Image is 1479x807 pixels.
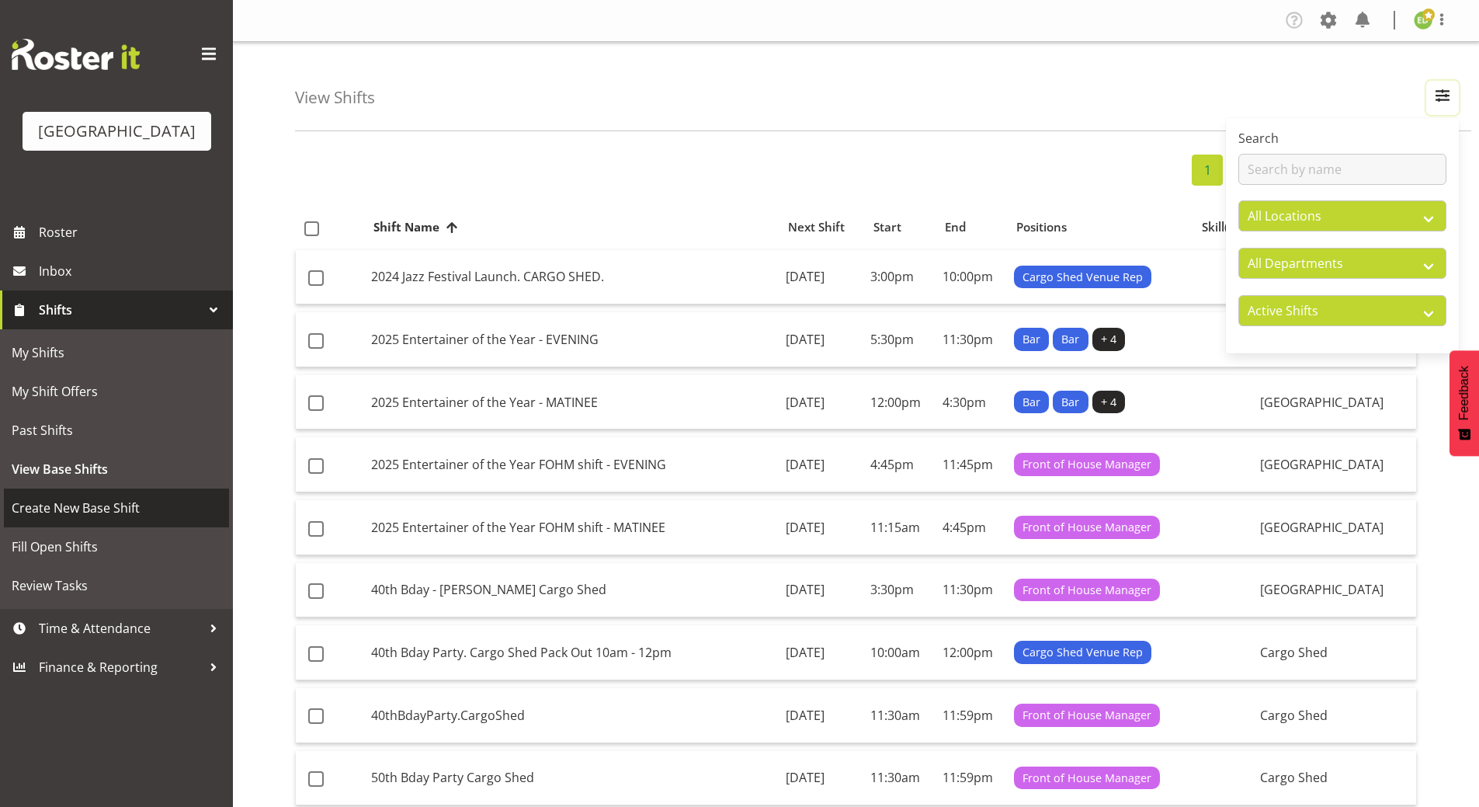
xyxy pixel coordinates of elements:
[365,751,779,806] td: 50th Bday Party Cargo Shed
[1022,456,1151,473] span: Front of House Manager
[936,688,1008,743] td: 11:59pm
[864,751,936,806] td: 11:30am
[39,298,202,322] span: Shifts
[1022,519,1151,536] span: Front of House Manager
[864,625,936,680] td: 10:00am
[4,450,229,489] a: View Base Shifts
[779,312,864,367] td: [DATE]
[936,312,1008,367] td: 11:30pm
[4,372,229,411] a: My Shift Offers
[779,437,864,492] td: [DATE]
[936,500,1008,555] td: 4:45pm
[936,250,1008,305] td: 10:00pm
[936,625,1008,680] td: 12:00pm
[365,563,779,618] td: 40th Bday - [PERSON_NAME] Cargo Shed
[1022,770,1151,787] span: Front of House Manager
[1022,269,1143,286] span: Cargo Shed Venue Rep
[936,437,1008,492] td: 11:45pm
[365,625,779,680] td: 40th Bday Party. Cargo Shed Pack Out 10am - 12pm
[864,375,936,430] td: 12:00pm
[779,375,864,430] td: [DATE]
[365,250,779,305] td: 2024 Jazz Festival Launch. CARGO SHED.
[936,375,1008,430] td: 4:30pm
[779,688,864,743] td: [DATE]
[1202,218,1238,236] span: Skill(s)
[779,625,864,680] td: [DATE]
[1101,331,1116,348] span: + 4
[1022,394,1040,411] span: Bar
[1016,218,1067,236] span: Positions
[779,500,864,555] td: [DATE]
[873,218,901,236] span: Start
[4,527,229,566] a: Fill Open Shifts
[365,312,779,367] td: 2025 Entertainer of the Year - EVENING
[365,500,779,555] td: 2025 Entertainer of the Year FOHM shift - MATINEE
[788,218,845,236] span: Next Shift
[12,457,221,481] span: View Base Shifts
[4,333,229,372] a: My Shifts
[12,341,221,364] span: My Shifts
[1238,154,1446,185] input: Search by name
[4,411,229,450] a: Past Shifts
[779,563,864,618] td: [DATE]
[4,566,229,605] a: Review Tasks
[4,489,229,527] a: Create New Base Shift
[1101,394,1116,411] span: + 4
[295,89,375,106] h4: View Shifts
[1022,331,1040,348] span: Bar
[864,563,936,618] td: 3:30pm
[38,120,196,143] div: [GEOGRAPHIC_DATA]
[779,250,864,305] td: [DATE]
[1022,707,1151,724] span: Front of House Manager
[12,39,140,70] img: Rosterit website logo
[1022,644,1143,661] span: Cargo Shed Venue Rep
[39,259,225,283] span: Inbox
[12,535,221,558] span: Fill Open Shifts
[1260,456,1384,473] span: [GEOGRAPHIC_DATA]
[1061,394,1079,411] span: Bar
[12,496,221,520] span: Create New Base Shift
[1260,581,1384,598] span: [GEOGRAPHIC_DATA]
[1238,129,1446,148] label: Search
[864,437,936,492] td: 4:45pm
[945,218,966,236] span: End
[1260,707,1328,724] span: Cargo Shed
[12,380,221,403] span: My Shift Offers
[39,221,225,244] span: Roster
[12,419,221,442] span: Past Shifts
[936,751,1008,806] td: 11:59pm
[365,375,779,430] td: 2025 Entertainer of the Year - MATINEE
[365,437,779,492] td: 2025 Entertainer of the Year FOHM shift - EVENING
[864,312,936,367] td: 5:30pm
[864,500,936,555] td: 11:15am
[1260,394,1384,411] span: [GEOGRAPHIC_DATA]
[1022,582,1151,599] span: Front of House Manager
[1414,11,1432,30] img: emma-dowman11789.jpg
[936,563,1008,618] td: 11:30pm
[1457,366,1471,420] span: Feedback
[39,656,202,679] span: Finance & Reporting
[1260,769,1328,786] span: Cargo Shed
[1260,644,1328,661] span: Cargo Shed
[864,250,936,305] td: 3:00pm
[864,688,936,743] td: 11:30am
[12,574,221,597] span: Review Tasks
[1449,350,1479,456] button: Feedback - Show survey
[373,218,439,236] span: Shift Name
[779,751,864,806] td: [DATE]
[1426,81,1459,115] button: Filter Employees
[39,617,202,640] span: Time & Attendance
[1061,331,1079,348] span: Bar
[1260,519,1384,536] span: [GEOGRAPHIC_DATA]
[365,688,779,743] td: 40thBdayParty.CargoShed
